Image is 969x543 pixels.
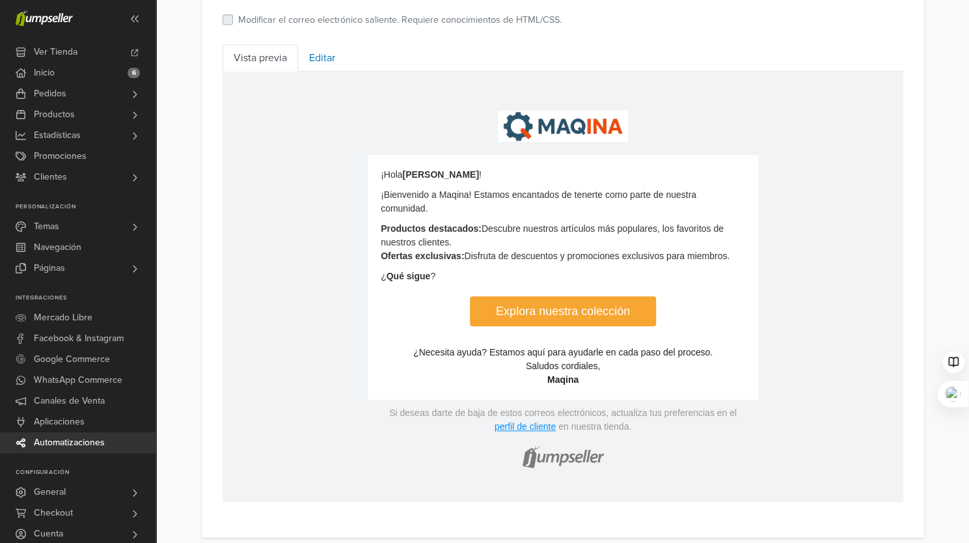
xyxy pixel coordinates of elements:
[167,336,514,346] p: Si deseas darte de baja de estos correos electrónicos, actualiza tus preferencias en el
[158,152,259,162] strong: Productos destacados:
[158,288,523,301] p: Saludos cordiales,
[34,307,92,328] span: Mercado Libre
[158,117,523,144] p: ¡Bienvenido a Maqina! Estamos encantados de tenerte como parte de nuestra comunidad.
[34,83,66,104] span: Pedidos
[34,167,67,188] span: Clientes
[34,258,65,279] span: Páginas
[164,199,208,210] strong: Qué sigue
[34,328,124,349] span: Facebook & Instagram
[34,411,85,432] span: Aplicaciones
[34,349,110,370] span: Google Commerce
[34,237,81,258] span: Navegación
[34,125,81,146] span: Estadísticas
[275,39,405,70] img: Maquina-1_20blanca.jpeg
[34,391,105,411] span: Canales de Venta
[325,303,356,313] strong: Maqina
[16,294,156,302] p: Integraciones
[34,432,105,453] span: Automatizaciones
[158,198,523,212] p: ¿ ?
[180,98,256,108] strong: [PERSON_NAME]
[34,42,77,63] span: Ver Tienda
[34,370,122,391] span: WhatsApp Commerce
[272,350,333,360] a: perfil de cliente
[158,274,523,288] p: ¿Necesita ayuda? Estamos aquí para ayudarle en cada paso del proceso.
[158,150,523,191] p: Descubre nuestros artículos más populares, los favoritos de nuestros clientes. Disfruta de descue...
[34,146,87,167] span: Promociones
[16,203,156,211] p: Personalización
[298,44,346,72] a: Editar
[34,104,75,125] span: Productos
[158,179,241,189] strong: Ofertas exclusivas:
[34,63,55,83] span: Inicio
[128,68,140,78] span: 6
[295,362,386,404] img: jumpseller-logo-footer-grey.png
[34,503,73,523] span: Checkout
[238,13,562,27] label: Modificar el correo electrónico saliente. Requiere conocimientos de HTML/CSS.
[223,44,298,72] a: Vista previa
[336,350,409,360] p: en nuestra tienda.
[34,482,66,503] span: General
[34,216,59,237] span: Temas
[247,225,433,255] a: Explora nuestra colección
[158,96,523,110] p: ¡Hola !
[16,469,156,477] p: Configuración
